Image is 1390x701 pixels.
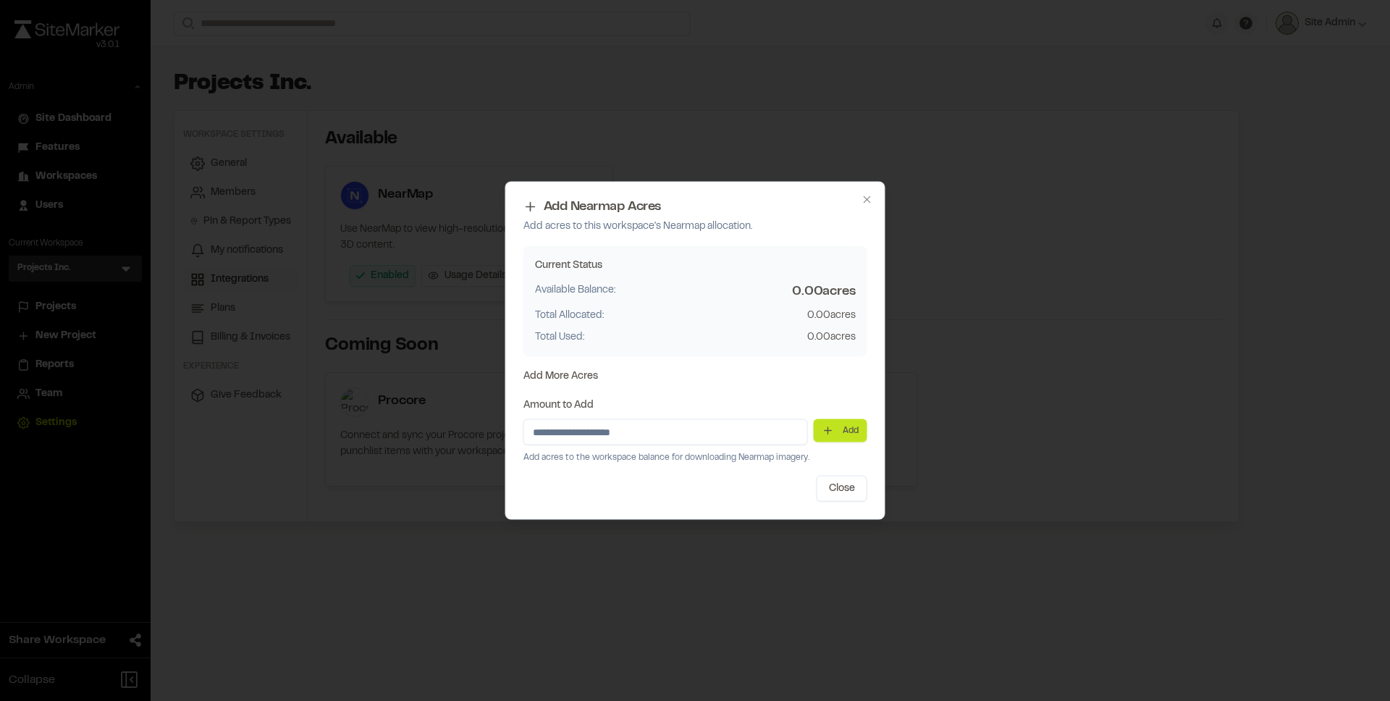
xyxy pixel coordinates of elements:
[807,308,856,324] span: 0.00 acres
[523,369,867,385] h5: Add More Acres
[535,282,615,302] span: Available Balance:
[523,451,867,464] p: Add acres to the workspace balance for downloading Nearmap imagery.
[535,258,856,274] h5: Current Status
[814,419,867,442] button: Add
[792,282,855,302] span: 0.00 acres
[535,308,604,324] span: Total Allocated:
[523,200,867,214] h2: Add Nearmap Acres
[523,401,594,410] label: Amount to Add
[535,329,584,345] span: Total Used:
[523,219,867,235] p: Add acres to this workspace's Nearmap allocation.
[817,476,867,502] button: Close
[807,329,856,345] span: 0.00 acres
